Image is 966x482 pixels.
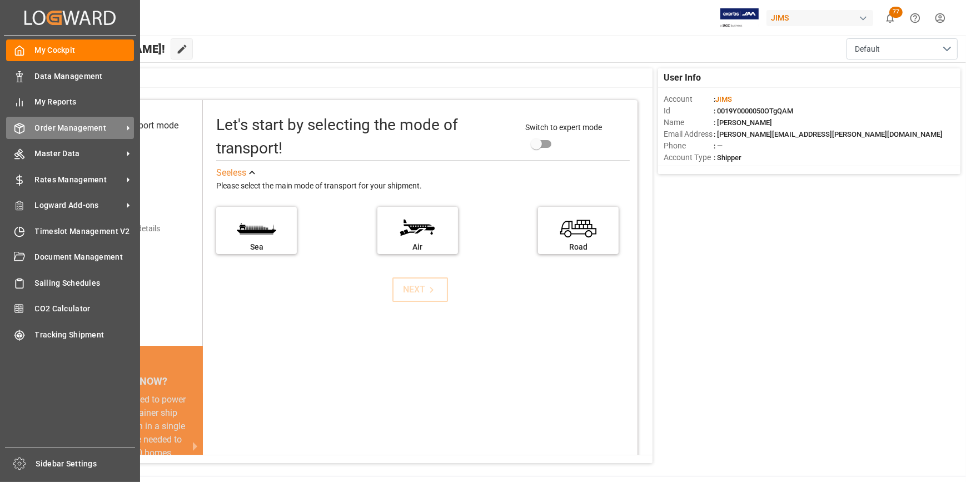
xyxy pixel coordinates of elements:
div: Air [383,241,452,253]
span: Sidebar Settings [36,458,136,470]
div: Please select the main mode of transport for your shipment. [216,180,630,193]
span: Id [664,105,714,117]
span: Email Address [664,128,714,140]
span: Order Management [35,122,123,134]
span: : [714,95,732,103]
span: Switch to expert mode [526,123,602,132]
span: Rates Management [35,174,123,186]
div: Road [544,241,613,253]
div: JIMS [766,10,873,26]
span: Logward Add-ons [35,200,123,211]
div: See less [216,166,246,180]
div: Let's start by selecting the mode of transport! [216,113,514,160]
button: JIMS [766,7,878,28]
span: Tracking Shipment [35,329,135,341]
a: Sailing Schedules [6,272,134,294]
span: : 0019Y0000050OTgQAM [714,107,793,115]
img: Exertis%20JAM%20-%20Email%20Logo.jpg_1722504956.jpg [720,8,759,28]
a: Tracking Shipment [6,324,134,345]
span: Default [855,43,880,55]
a: My Reports [6,91,134,113]
span: : [PERSON_NAME][EMAIL_ADDRESS][PERSON_NAME][DOMAIN_NAME] [714,130,943,138]
button: Help Center [903,6,928,31]
span: Name [664,117,714,128]
a: Data Management [6,65,134,87]
span: : — [714,142,723,150]
span: My Reports [35,96,135,108]
span: User Info [664,71,701,85]
span: Sailing Schedules [35,277,135,289]
span: Document Management [35,251,135,263]
a: CO2 Calculator [6,298,134,320]
button: open menu [847,38,958,59]
span: CO2 Calculator [35,303,135,315]
span: Phone [664,140,714,152]
div: Select transport mode [92,119,178,132]
button: show 77 new notifications [878,6,903,31]
button: NEXT [392,277,448,302]
a: My Cockpit [6,39,134,61]
span: Data Management [35,71,135,82]
span: : Shipper [714,153,741,162]
a: Document Management [6,246,134,268]
span: My Cockpit [35,44,135,56]
span: : [PERSON_NAME] [714,118,772,127]
span: Timeslot Management V2 [35,226,135,237]
div: NEXT [404,283,437,296]
span: 77 [889,7,903,18]
span: JIMS [715,95,732,103]
span: Master Data [35,148,123,160]
div: Sea [222,241,291,253]
span: Account [664,93,714,105]
span: Account Type [664,152,714,163]
a: Timeslot Management V2 [6,220,134,242]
